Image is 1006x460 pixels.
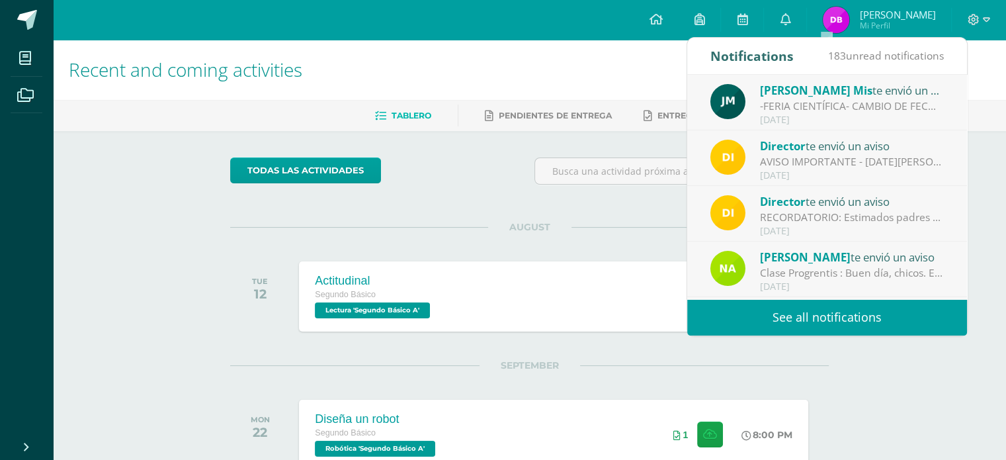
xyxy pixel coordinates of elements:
span: Segundo Básico [315,290,376,299]
div: [DATE] [760,115,944,126]
div: [DATE] [760,281,944,293]
div: Notifications [710,38,794,74]
img: f0b35651ae50ff9c693c4cbd3f40c4bb.png [710,195,745,230]
span: Pendientes de entrega [499,111,612,120]
span: Robótica 'Segundo Básico A' [315,441,435,457]
span: AUGUST [488,221,571,233]
div: Actitudinal [315,274,433,288]
div: [DATE] [760,170,944,181]
span: Mi Perfil [859,20,935,31]
div: 12 [252,286,268,302]
span: [PERSON_NAME] [859,8,935,21]
span: Director [760,138,806,154]
div: Clase Progrentis : Buen día, chicos. Espero que se encuentren muy bien. Quiero felicitar a todos ... [760,265,944,281]
div: te envió un aviso [760,248,944,265]
div: AVISO IMPORTANTE - LUNES 11 DE AGOSTO: Estimados padres de familia y/o encargados: Les informamos... [760,154,944,169]
span: 1 [683,430,688,440]
input: Busca una actividad próxima aquí... [535,158,828,184]
div: RECORDATORIO: Estimados padres de familia y/o encargados. Compartimos información a tomar en cuen... [760,210,944,225]
span: SEPTEMBER [480,359,580,371]
a: todas las Actividades [230,158,381,183]
a: Pendientes de entrega [485,105,612,126]
span: unread notifications [828,48,944,63]
a: Tablero [375,105,431,126]
a: See all notifications [687,299,967,336]
div: [DATE] [760,226,944,237]
span: 183 [828,48,846,63]
div: Diseña un robot [315,412,439,426]
div: 22 [251,424,270,440]
span: Entregadas [657,111,716,120]
div: te envió un aviso [760,137,944,154]
a: Entregadas [644,105,716,126]
div: -FERIA CIENTÍFICA- CAMBIO DE FECHA-: Buena tarde queridos estudiantes espero se encuentren bien. ... [760,99,944,114]
img: 35a337993bdd6a3ef9ef2b9abc5596bd.png [710,251,745,286]
span: [PERSON_NAME] [760,250,851,265]
span: Tablero [392,111,431,120]
div: te envió un aviso [760,193,944,210]
span: [PERSON_NAME] Mis [760,83,872,98]
span: Director [760,194,806,209]
div: 8:00 PM [741,429,792,441]
span: Segundo Básico [315,428,376,437]
img: 6bd1f88eaa8f84a993684add4ac8f9ce.png [710,84,745,119]
div: te envió un aviso [760,81,944,99]
div: TUE [252,277,268,286]
img: f0b35651ae50ff9c693c4cbd3f40c4bb.png [710,140,745,175]
span: Recent and coming activities [69,57,302,82]
div: MON [251,415,270,424]
img: e74ca4085e5da9abb0645c94451c7716.png [823,7,849,33]
div: Archivos entregados [673,430,688,440]
span: Lectura 'Segundo Básico A' [315,302,430,318]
